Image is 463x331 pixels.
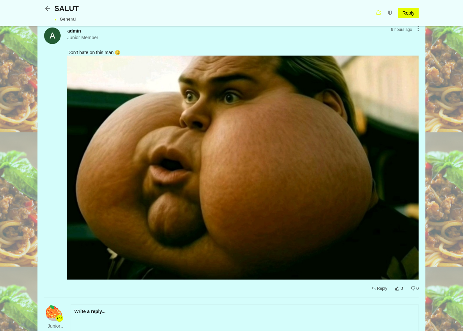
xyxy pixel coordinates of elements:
[44,28,61,44] img: gAeIxuQAAAABJRU5ErkJggg==
[67,28,81,34] a: admin
[44,323,64,330] em: Junior Member
[417,286,419,291] span: 0
[60,17,76,22] a: General
[74,308,105,315] a: Write a reply...
[67,34,353,41] em: Junior Member
[377,287,387,291] span: Reply
[67,56,419,280] img: 2410.jpg
[67,49,419,280] div: Don't hate on this man 🙁
[401,286,403,291] span: 0
[391,27,412,32] time: Sep 17, 2025 11:26 AM
[46,305,62,321] img: logoforthesite.png
[398,8,419,18] a: Reply
[54,3,80,14] span: SALUT
[371,285,387,293] a: Reply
